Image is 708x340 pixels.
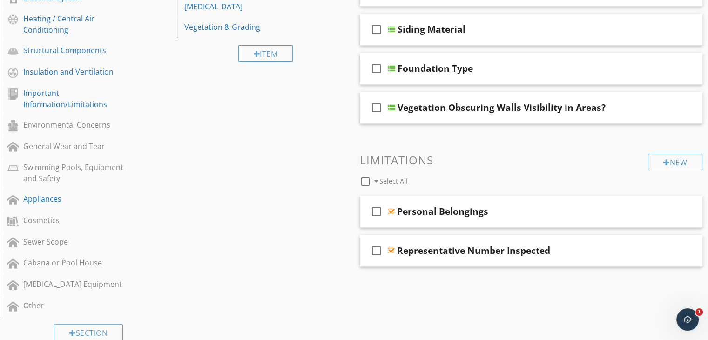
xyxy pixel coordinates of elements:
[398,102,606,113] div: Vegetation Obscuring Walls Visibility in Areas?
[398,24,465,35] div: Siding Material
[23,215,133,226] div: Cosmetics
[23,119,133,130] div: Environmental Concerns
[369,200,384,223] i: check_box_outline_blank
[23,193,133,204] div: Appliances
[23,66,133,77] div: Insulation and Ventilation
[676,308,699,331] iframe: Intercom live chat
[360,154,703,166] h3: Limitations
[379,177,408,185] span: Select All
[23,88,133,110] div: Important Information/Limitations
[23,279,133,290] div: [MEDICAL_DATA] Equipment
[369,96,384,119] i: check_box_outline_blank
[648,154,702,170] div: New
[23,45,133,56] div: Structural Components
[369,57,384,80] i: check_box_outline_blank
[23,13,133,35] div: Heating / Central Air Conditioning
[695,308,703,316] span: 1
[23,257,133,268] div: Cabana or Pool House
[23,162,133,184] div: Swimming Pools, Equipment and Safety
[397,245,550,256] div: Representative Number Inspected
[398,63,473,74] div: Foundation Type
[23,300,133,311] div: Other
[238,45,293,62] div: Item
[369,18,384,41] i: check_box_outline_blank
[397,206,488,217] div: Personal Belongings
[23,236,133,247] div: Sewer Scope
[23,141,133,152] div: General Wear and Tear
[184,21,314,33] div: Vegetation & Grading
[369,239,384,262] i: check_box_outline_blank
